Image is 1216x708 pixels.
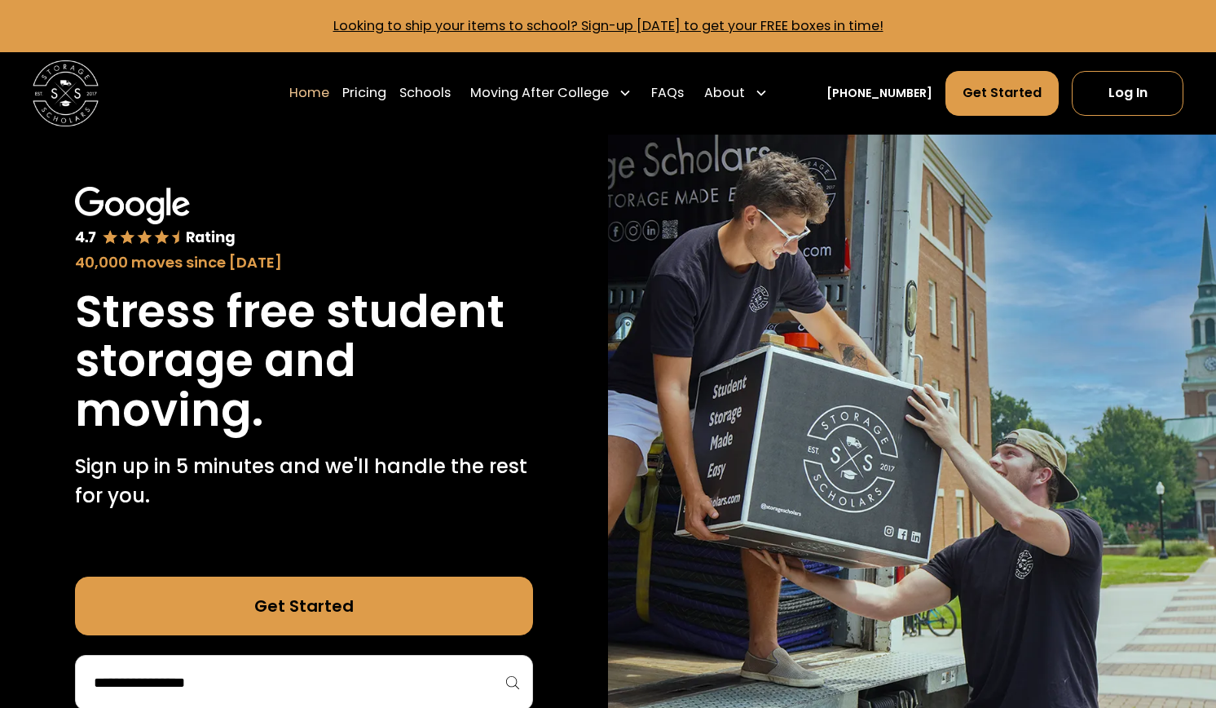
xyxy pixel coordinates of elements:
[75,187,236,248] img: Google 4.7 star rating
[75,452,534,511] p: Sign up in 5 minutes and we'll handle the rest for you.
[1072,71,1183,115] a: Log In
[697,70,773,116] div: About
[75,577,534,635] a: Get Started
[333,16,883,35] a: Looking to ship your items to school? Sign-up [DATE] to get your FREE boxes in time!
[470,83,609,103] div: Moving After College
[399,70,451,116] a: Schools
[33,60,98,126] img: Storage Scholars main logo
[33,60,98,126] a: home
[464,70,638,116] div: Moving After College
[75,251,534,273] div: 40,000 moves since [DATE]
[704,83,745,103] div: About
[342,70,386,116] a: Pricing
[651,70,684,116] a: FAQs
[826,85,932,102] a: [PHONE_NUMBER]
[75,287,534,436] h1: Stress free student storage and moving.
[289,70,329,116] a: Home
[945,71,1059,115] a: Get Started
